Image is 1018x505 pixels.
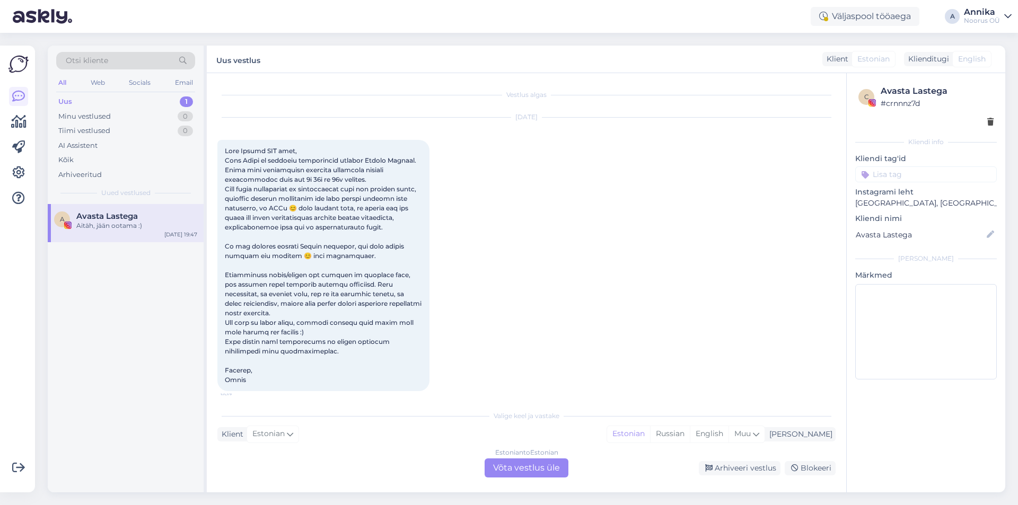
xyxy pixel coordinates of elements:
div: Noorus OÜ [964,16,1000,25]
span: Muu [734,429,751,438]
a: AnnikaNoorus OÜ [964,8,1012,25]
div: A [945,9,960,24]
div: Klient [217,429,243,440]
div: Uus [58,96,72,107]
div: Tiimi vestlused [58,126,110,136]
p: Kliendi nimi [855,213,997,224]
input: Lisa nimi [856,229,985,241]
span: Uued vestlused [101,188,151,198]
div: 1 [180,96,193,107]
div: Arhiveeritud [58,170,102,180]
div: Avasta Lastega [881,85,994,98]
div: Socials [127,76,153,90]
span: Avasta Lastega [76,211,138,221]
p: Märkmed [855,270,997,281]
div: Email [173,76,195,90]
div: # crnnnz7d [881,98,994,109]
p: Instagrami leht [855,187,997,198]
div: Russian [650,426,690,442]
img: Askly Logo [8,54,29,74]
span: English [958,54,986,65]
div: All [56,76,68,90]
div: Estonian [607,426,650,442]
div: Estonian to Estonian [495,448,558,457]
span: c [864,93,869,101]
div: [DATE] [217,112,836,122]
div: [DATE] 19:47 [164,231,197,238]
div: Aitäh, jään ootama :) [76,221,197,231]
div: Blokeeri [785,461,836,475]
div: AI Assistent [58,140,98,151]
div: [PERSON_NAME] [855,254,997,263]
div: Web [89,76,107,90]
div: Arhiveeri vestlus [699,461,780,475]
span: Estonian [857,54,890,65]
input: Lisa tag [855,166,997,182]
div: English [690,426,729,442]
div: Väljaspool tööaega [811,7,919,26]
label: Uus vestlus [216,52,260,66]
div: [PERSON_NAME] [765,429,832,440]
div: Klient [822,54,848,65]
div: Valige keel ja vastake [217,411,836,421]
div: Klienditugi [904,54,949,65]
div: Annika [964,8,1000,16]
div: Kõik [58,155,74,165]
span: A [60,215,65,223]
p: [GEOGRAPHIC_DATA], [GEOGRAPHIC_DATA] [855,198,997,209]
div: Vestlus algas [217,90,836,100]
div: 0 [178,126,193,136]
span: 19:13 [221,392,260,400]
span: Otsi kliente [66,55,108,66]
div: Võta vestlus üle [485,458,568,477]
p: Kliendi tag'id [855,153,997,164]
div: Kliendi info [855,137,997,147]
span: Lore Ipsumd SIT amet, Cons Adipi el seddoeiu temporincid utlabor Etdolo Magnaal. Enima mini venia... [225,147,423,384]
div: 0 [178,111,193,122]
div: Minu vestlused [58,111,111,122]
span: Estonian [252,428,285,440]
